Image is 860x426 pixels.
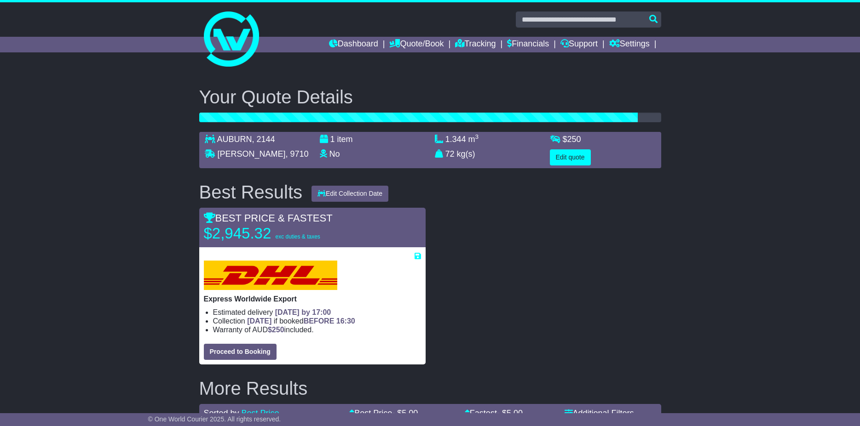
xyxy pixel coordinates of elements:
button: Edit quote [550,149,591,165]
span: kg(s) [457,149,475,159]
span: m [468,135,479,144]
a: Dashboard [329,37,378,52]
span: 250 [272,326,284,334]
span: - $ [392,409,418,418]
p: $2,945.32 [204,224,320,243]
span: © One World Courier 2025. All rights reserved. [148,415,281,423]
button: Proceed to Booking [204,344,277,360]
a: Best Price [242,409,279,418]
span: 5.00 [402,409,418,418]
li: Collection [213,317,421,325]
span: 1 [330,135,335,144]
span: [DATE] by 17:00 [275,308,331,316]
span: No [329,149,340,159]
span: BEFORE [304,317,335,325]
a: Tracking [455,37,496,52]
a: Best Price- $5.00 [349,409,418,418]
span: 72 [445,149,455,159]
a: Support [560,37,598,52]
p: Express Worldwide Export [204,295,421,303]
span: [PERSON_NAME] [218,149,286,159]
span: 250 [567,135,581,144]
span: 1.344 [445,135,466,144]
a: Additional Filters [565,409,634,418]
li: Warranty of AUD included. [213,325,421,334]
span: [DATE] [247,317,271,325]
span: - $ [497,409,523,418]
a: Financials [507,37,549,52]
span: exc duties & taxes [275,233,320,240]
span: item [337,135,353,144]
span: $ [268,326,284,334]
h2: More Results [199,378,661,398]
span: BEST PRICE & FASTEST [204,212,333,224]
span: , 9710 [286,149,309,159]
a: Quote/Book [389,37,444,52]
a: Fastest- $5.00 [465,409,523,418]
span: if booked [247,317,355,325]
span: , 2144 [252,135,275,144]
li: Estimated delivery [213,308,421,317]
span: 5.00 [507,409,523,418]
span: $ [563,135,581,144]
sup: 3 [475,133,479,140]
a: Settings [609,37,650,52]
span: Sorted by [204,409,239,418]
span: AUBURN [217,135,252,144]
div: Best Results [195,182,307,202]
span: 16:30 [336,317,355,325]
h2: Your Quote Details [199,87,661,107]
button: Edit Collection Date [312,186,388,202]
img: DHL: Express Worldwide Export [204,261,337,290]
